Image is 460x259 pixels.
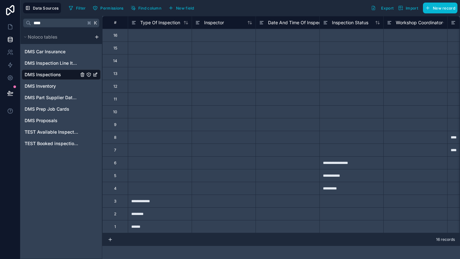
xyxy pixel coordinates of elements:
[113,46,117,51] div: 15
[76,6,86,11] span: Filter
[406,6,418,11] span: Import
[23,3,61,13] button: Data Sources
[114,173,116,178] div: 5
[369,3,396,13] button: Export
[332,19,368,26] span: Inspection Status
[90,3,128,13] a: Permissions
[114,97,117,102] div: 11
[113,33,117,38] div: 16
[396,3,420,13] button: Import
[113,58,117,63] div: 14
[423,3,457,13] button: New record
[433,6,455,11] span: New record
[204,19,224,26] span: Inspector
[90,3,126,13] button: Permissions
[140,19,180,26] span: Type Of Inspection
[93,21,98,25] span: K
[114,224,116,229] div: 1
[420,3,457,13] a: New record
[114,211,116,217] div: 2
[113,84,117,89] div: 12
[381,6,394,11] span: Export
[33,6,59,11] span: Data Sources
[114,160,116,166] div: 6
[100,6,123,11] span: Permissions
[114,186,117,191] div: 4
[268,19,329,26] span: Date And Time Of Inspection
[396,19,443,26] span: Workshop Coordinator
[114,199,116,204] div: 3
[113,71,117,76] div: 13
[114,135,116,140] div: 8
[114,122,116,127] div: 9
[166,3,196,13] button: New field
[176,6,194,11] span: New field
[436,237,455,242] span: 16 records
[107,20,123,25] div: #
[113,109,117,115] div: 10
[128,3,164,13] button: Find column
[138,6,161,11] span: Find column
[66,3,88,13] button: Filter
[114,148,116,153] div: 7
